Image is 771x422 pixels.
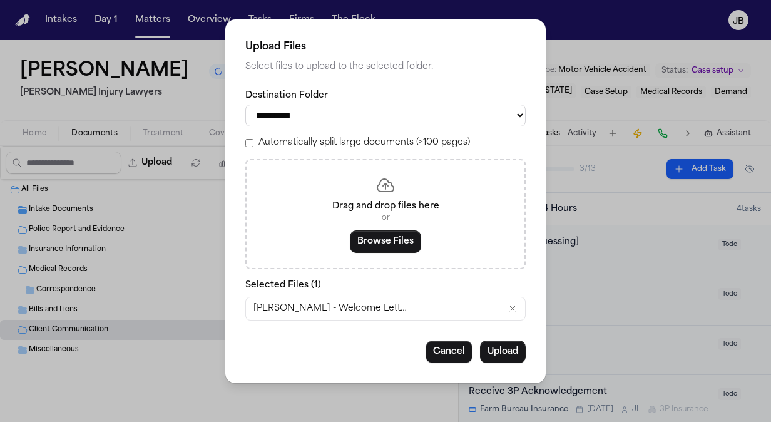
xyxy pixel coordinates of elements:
button: Upload [480,341,526,363]
label: Automatically split large documents (>100 pages) [258,136,470,149]
span: [PERSON_NAME] - Welcome Letter.pdf [253,302,410,315]
p: or [262,213,509,223]
p: Select files to upload to the selected folder. [245,59,526,75]
p: Drag and drop files here [262,200,509,213]
label: Destination Folder [245,90,526,102]
button: Browse Files [350,230,421,253]
button: Remove V. Watkins - Welcome Letter.pdf [508,304,518,314]
p: Selected Files ( 1 ) [245,279,526,292]
h2: Upload Files [245,39,526,54]
button: Cancel [426,341,472,363]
